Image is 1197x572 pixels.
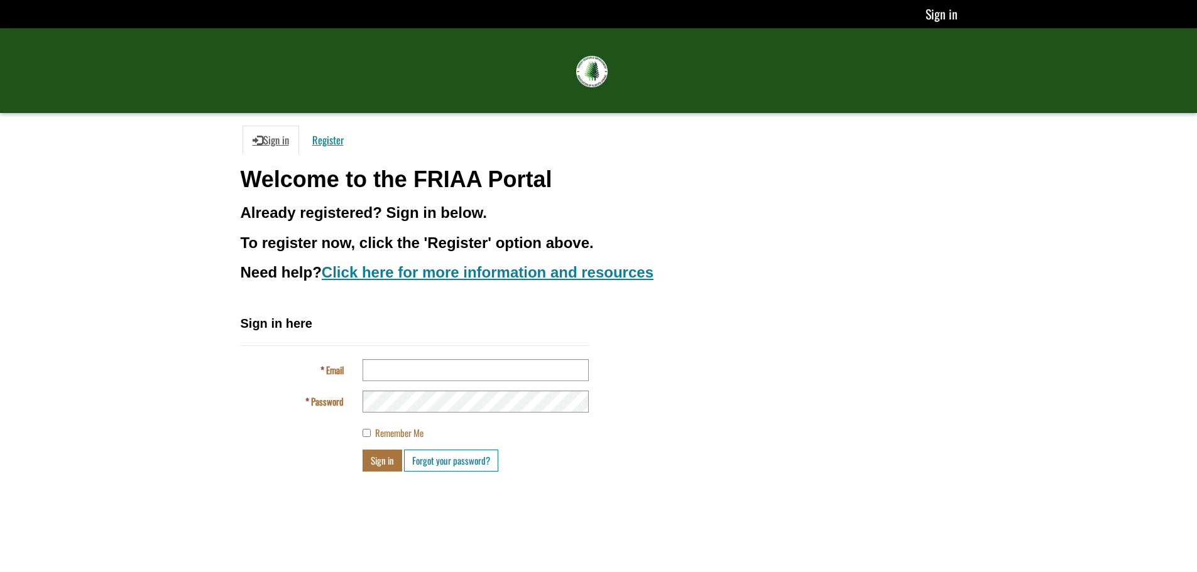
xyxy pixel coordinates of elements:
a: Forgot your password? [404,450,498,472]
h3: Need help? [241,264,957,281]
a: Sign in [926,4,958,23]
button: Sign in [363,450,402,472]
a: Click here for more information and resources [322,264,653,281]
a: Sign in [243,126,299,154]
h3: To register now, click the 'Register' option above. [241,235,957,251]
input: Remember Me [363,429,371,437]
a: Register [302,126,354,154]
h1: Welcome to the FRIAA Portal [241,167,957,192]
span: Sign in here [241,316,312,330]
h3: Already registered? Sign in below. [241,205,957,221]
span: Password [311,394,344,408]
span: Remember Me [375,426,424,440]
img: FRIAA Submissions Portal [576,56,608,87]
span: Email [326,363,344,377]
